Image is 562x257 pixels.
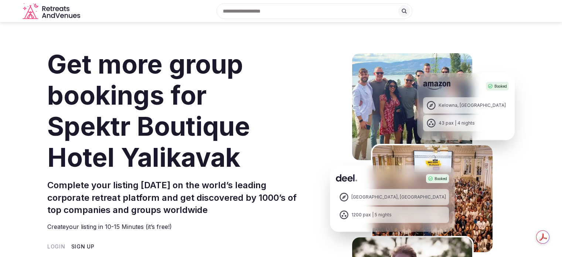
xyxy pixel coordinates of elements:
svg: Retreats and Venues company logo [23,3,82,20]
div: Booked [426,174,449,183]
div: Booked [486,82,509,91]
div: 1200 pax | 5 nights [351,212,392,218]
h1: Get more group bookings for Spektr Boutique Hotel Yalikavak [47,49,306,173]
div: Kelowna, [GEOGRAPHIC_DATA] [439,102,506,109]
div: 43 pax | 4 nights [439,120,475,126]
div: [GEOGRAPHIC_DATA], [GEOGRAPHIC_DATA] [351,194,446,200]
p: Create your listing in 10-15 Minutes (it’s free!) [47,222,306,231]
img: Deel Spain Retreat [371,144,494,254]
a: Visit the homepage [23,3,82,20]
img: Amazon Kelowna Retreat [351,52,474,162]
h2: Complete your listing [DATE] on the world’s leading corporate retreat platform and get discovered... [47,179,306,216]
button: Sign Up [71,243,95,250]
button: Login [47,243,65,250]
